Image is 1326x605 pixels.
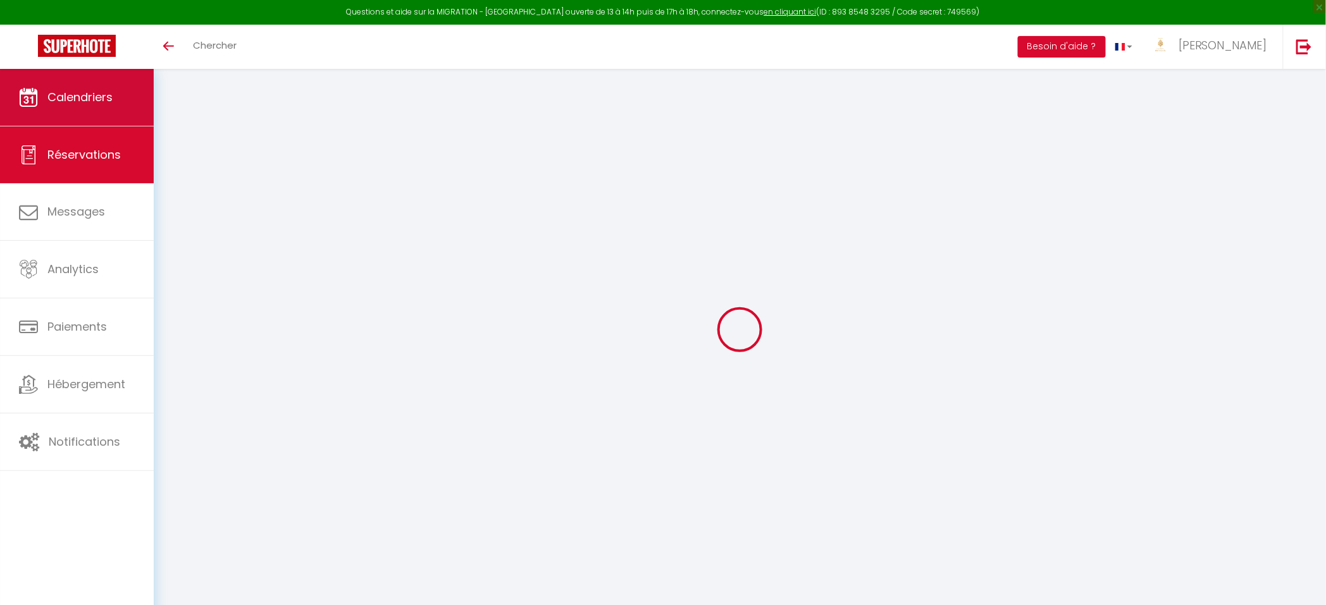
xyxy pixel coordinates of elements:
span: Hébergement [47,376,125,392]
img: Super Booking [38,35,116,57]
span: Calendriers [47,89,113,105]
span: Analytics [47,261,99,277]
span: Messages [47,204,105,219]
span: Paiements [47,319,107,334]
img: logout [1296,39,1312,54]
a: en cliquant ici [764,6,817,17]
a: ... [PERSON_NAME] [1142,25,1283,69]
span: Chercher [193,39,237,52]
span: Réservations [47,147,121,162]
img: ... [1151,36,1170,55]
a: Chercher [183,25,246,69]
span: [PERSON_NAME] [1179,37,1267,53]
button: Besoin d'aide ? [1018,36,1106,58]
span: Notifications [49,434,120,449]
